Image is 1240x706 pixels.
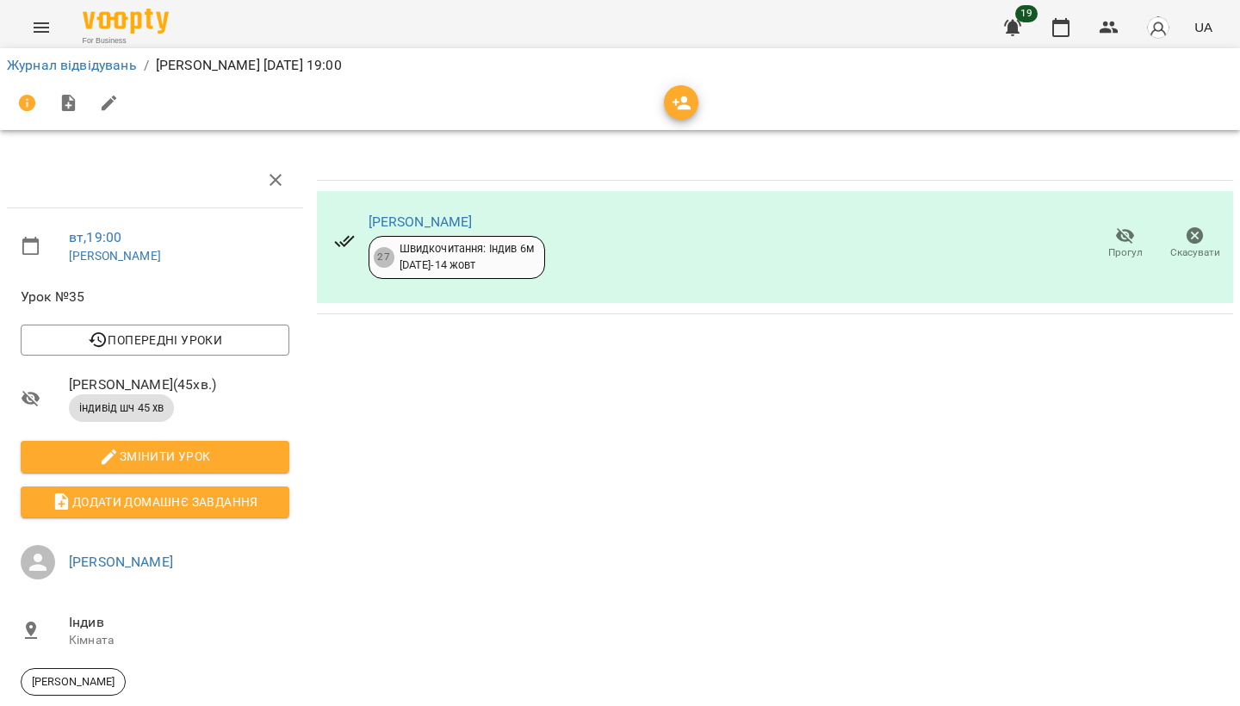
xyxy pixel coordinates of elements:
button: Скасувати [1160,220,1230,268]
span: індивід шч 45 хв [69,400,174,416]
button: Попередні уроки [21,325,289,356]
button: UA [1187,11,1219,43]
span: Урок №35 [21,287,289,307]
span: Попередні уроки [34,330,276,350]
button: Menu [21,7,62,48]
span: [PERSON_NAME] [22,674,125,690]
a: [PERSON_NAME] [69,554,173,570]
span: Індив [69,612,289,633]
span: Скасувати [1170,245,1220,260]
li: / [144,55,149,76]
button: Змінити урок [21,441,289,472]
span: 19 [1015,5,1038,22]
span: UA [1194,18,1212,36]
nav: breadcrumb [7,55,1233,76]
img: Voopty Logo [83,9,169,34]
span: Змінити урок [34,446,276,467]
img: avatar_s.png [1146,15,1170,40]
p: Кімната [69,632,289,649]
span: For Business [83,35,169,46]
div: 27 [374,247,394,268]
a: Журнал відвідувань [7,57,137,73]
p: [PERSON_NAME] [DATE] 19:00 [156,55,342,76]
a: [PERSON_NAME] [69,249,161,263]
span: Прогул [1108,245,1143,260]
div: [PERSON_NAME] [21,668,126,696]
a: [PERSON_NAME] [369,214,473,230]
div: Швидкочитання: Індив 6м [DATE] - 14 жовт [400,241,534,273]
span: [PERSON_NAME] ( 45 хв. ) [69,375,289,395]
a: вт , 19:00 [69,229,121,245]
button: Прогул [1090,220,1160,268]
button: Додати домашнє завдання [21,486,289,517]
span: Додати домашнє завдання [34,492,276,512]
